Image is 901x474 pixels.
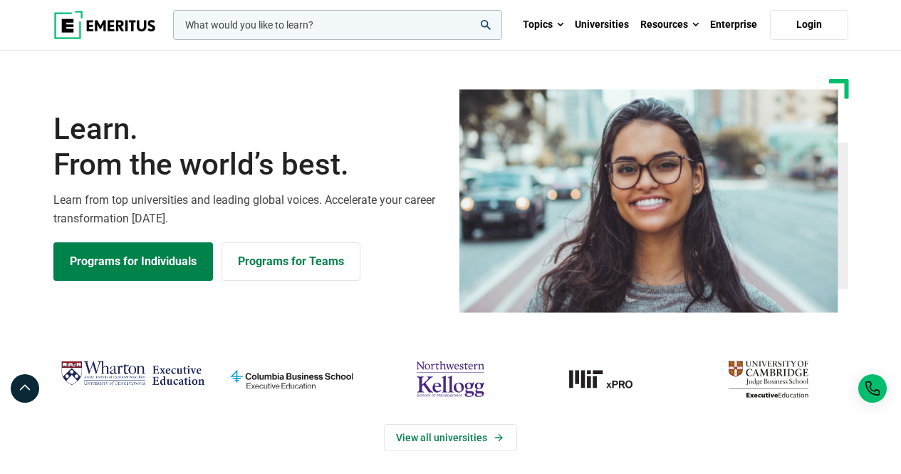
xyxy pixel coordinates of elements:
img: MIT xPRO [537,356,682,403]
input: woocommerce-product-search-field-0 [173,10,502,40]
img: cambridge-judge-business-school [696,356,840,403]
a: MIT-xPRO [537,356,682,403]
a: Explore for Business [222,242,360,281]
span: From the world’s best. [53,147,442,182]
a: Login [770,10,848,40]
img: northwestern-kellogg [378,356,523,403]
img: Wharton Executive Education [61,356,205,391]
a: View Universities [384,424,517,451]
a: Explore Programs [53,242,213,281]
img: Learn from the world's best [459,89,838,313]
p: Learn from top universities and leading global voices. Accelerate your career transformation [DATE]. [53,191,442,227]
img: columbia-business-school [219,356,364,403]
h1: Learn. [53,111,442,183]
